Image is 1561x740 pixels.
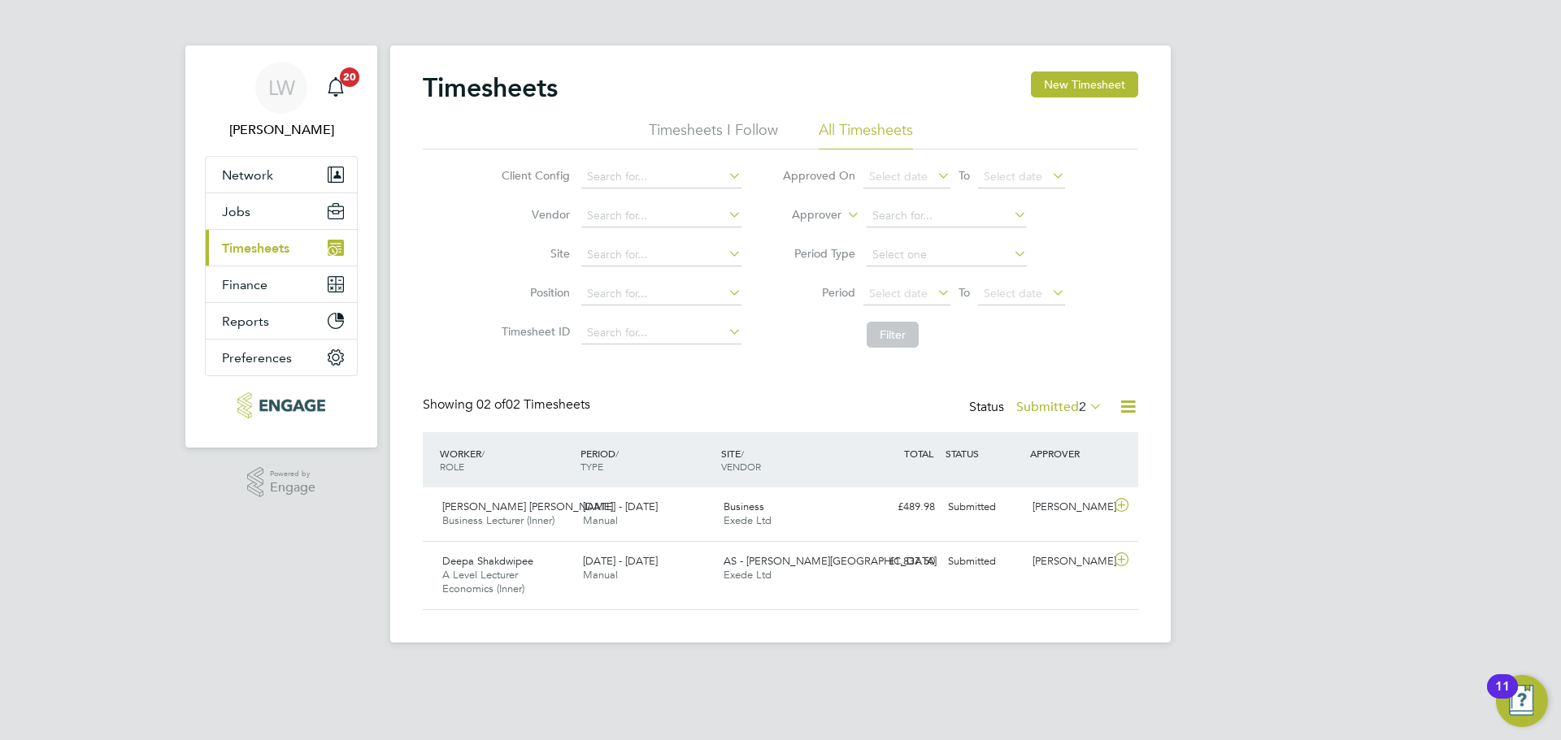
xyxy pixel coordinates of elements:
[954,165,975,186] span: To
[205,120,358,140] span: Lana Williams
[1496,675,1548,727] button: Open Resource Center, 11 new notifications
[741,447,744,460] span: /
[205,62,358,140] a: LW[PERSON_NAME]
[206,193,357,229] button: Jobs
[984,169,1042,184] span: Select date
[857,548,941,575] div: £1,837.50
[581,244,741,266] input: Search for...
[1031,71,1138,97] button: New Timesheet
[904,447,933,460] span: TOTAL
[442,500,613,513] span: [PERSON_NAME] [PERSON_NAME]
[583,568,618,582] span: Manual
[340,67,359,87] span: 20
[782,168,855,183] label: Approved On
[185,45,377,448] nav: Main navigation
[941,494,1026,521] div: Submitted
[476,396,590,413] span: 02 Timesheets
[724,513,772,527] span: Exede Ltd
[442,513,554,527] span: Business Lecturer (Inner)
[247,467,316,498] a: Powered byEngage
[497,168,570,183] label: Client Config
[984,286,1042,301] span: Select date
[481,447,485,460] span: /
[320,62,352,114] a: 20
[724,568,772,582] span: Exede Ltd
[1495,686,1510,708] div: 11
[206,303,357,339] button: Reports
[1026,494,1111,521] div: [PERSON_NAME]
[969,396,1106,419] div: Status
[941,439,1026,468] div: STATUS
[941,548,1026,575] div: Submitted
[782,285,855,300] label: Period
[222,204,250,219] span: Jobs
[869,169,928,184] span: Select date
[867,322,919,348] button: Filter
[442,568,524,595] span: A Level Lecturer Economics (Inner)
[1026,439,1111,468] div: APPROVER
[440,460,464,473] span: ROLE
[954,282,975,303] span: To
[270,481,315,495] span: Engage
[497,246,570,261] label: Site
[206,157,357,193] button: Network
[581,322,741,344] input: Search for...
[782,246,855,261] label: Period Type
[580,460,603,473] span: TYPE
[436,439,576,481] div: WORKER
[724,554,937,568] span: AS - [PERSON_NAME][GEOGRAPHIC_DATA]
[869,286,928,301] span: Select date
[497,207,570,222] label: Vendor
[583,554,658,568] span: [DATE] - [DATE]
[721,460,761,473] span: VENDOR
[206,340,357,375] button: Preferences
[222,167,273,183] span: Network
[497,324,570,339] label: Timesheet ID
[768,207,841,223] label: Approver
[237,392,324,418] img: xede-logo-retina.png
[1016,399,1102,415] label: Submitted
[649,120,778,149] li: Timesheets I Follow
[222,314,269,329] span: Reports
[423,396,594,413] div: Showing
[581,166,741,188] input: Search for...
[615,447,619,460] span: /
[222,350,292,366] span: Preferences
[268,77,295,98] span: LW
[583,513,618,527] span: Manual
[476,396,506,413] span: 02 of
[867,244,1027,266] input: Select one
[867,205,1027,227] input: Search for...
[581,283,741,305] input: Search for...
[819,120,913,149] li: All Timesheets
[583,500,658,513] span: [DATE] - [DATE]
[717,439,858,481] div: SITE
[222,240,289,256] span: Timesheets
[270,467,315,481] span: Powered by
[205,392,358,418] a: Go to home page
[442,554,533,568] span: Deepa Shakdwipee
[206,230,357,266] button: Timesheets
[497,285,570,300] label: Position
[576,439,717,481] div: PERIOD
[857,494,941,521] div: £489.98
[581,205,741,227] input: Search for...
[222,277,267,292] span: Finance
[1079,399,1086,415] span: 2
[206,266,357,302] button: Finance
[423,71,558,104] h2: Timesheets
[724,500,764,513] span: Business
[1026,548,1111,575] div: [PERSON_NAME]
